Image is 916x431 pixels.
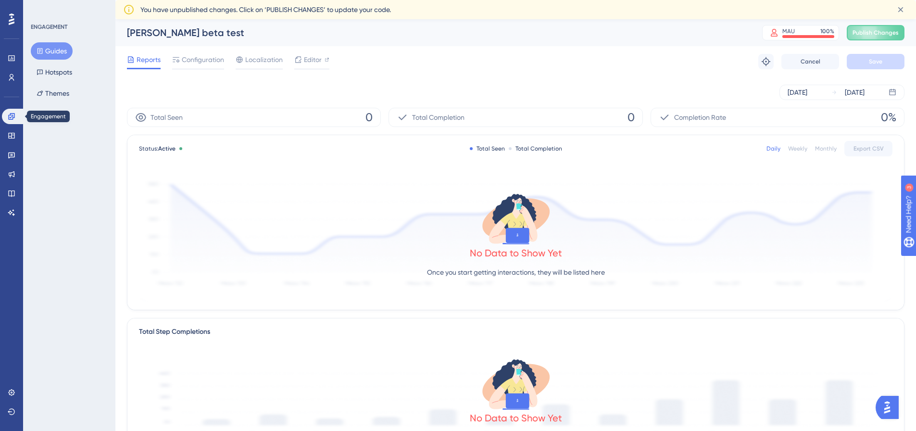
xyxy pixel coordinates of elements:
[847,25,904,40] button: Publish Changes
[23,2,60,14] span: Need Help?
[801,58,820,65] span: Cancel
[815,145,837,152] div: Monthly
[820,27,834,35] div: 100 %
[766,145,780,152] div: Daily
[869,58,882,65] span: Save
[245,54,283,65] span: Localization
[788,87,807,98] div: [DATE]
[781,54,839,69] button: Cancel
[782,27,795,35] div: MAU
[158,145,176,152] span: Active
[139,145,176,152] span: Status:
[470,145,505,152] div: Total Seen
[847,54,904,69] button: Save
[627,110,635,125] span: 0
[151,112,183,123] span: Total Seen
[67,5,70,13] div: 3
[127,26,738,39] div: [PERSON_NAME] beta test
[876,393,904,422] iframe: UserGuiding AI Assistant Launcher
[412,112,464,123] span: Total Completion
[427,266,605,278] p: Once you start getting interactions, they will be listed here
[137,54,161,65] span: Reports
[31,85,75,102] button: Themes
[844,141,892,156] button: Export CSV
[470,246,562,260] div: No Data to Show Yet
[509,145,562,152] div: Total Completion
[853,145,884,152] span: Export CSV
[853,29,899,37] span: Publish Changes
[788,145,807,152] div: Weekly
[31,63,78,81] button: Hotspots
[365,110,373,125] span: 0
[881,110,896,125] span: 0%
[31,23,67,31] div: ENGAGEMENT
[674,112,726,123] span: Completion Rate
[304,54,322,65] span: Editor
[182,54,224,65] span: Configuration
[140,4,391,15] span: You have unpublished changes. Click on ‘PUBLISH CHANGES’ to update your code.
[31,42,73,60] button: Guides
[139,326,210,338] div: Total Step Completions
[845,87,865,98] div: [DATE]
[470,411,562,425] div: No Data to Show Yet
